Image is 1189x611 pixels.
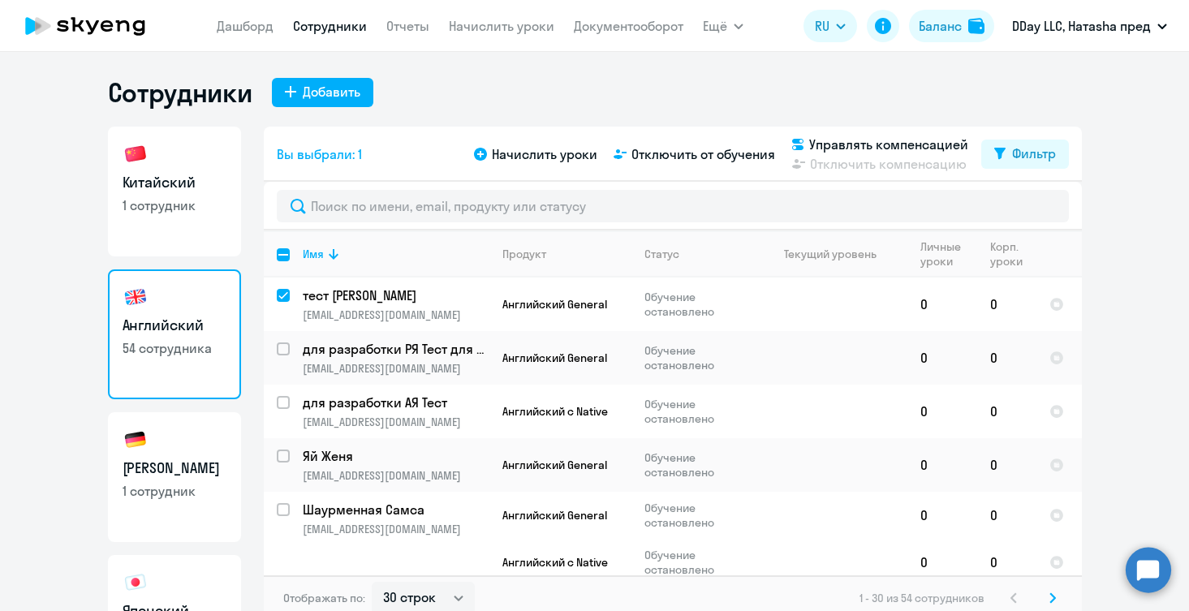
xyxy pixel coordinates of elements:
td: 0 [977,438,1036,492]
td: 0 [977,385,1036,438]
td: 0 [907,331,977,385]
h1: Сотрудники [108,76,252,109]
button: Ещё [703,10,743,42]
div: Имя [303,247,489,261]
td: 0 [907,539,977,586]
span: Английский с Native [502,555,608,570]
span: Английский General [502,508,607,523]
p: [EMAIL_ADDRESS][DOMAIN_NAME] [303,361,489,376]
p: [EMAIL_ADDRESS][DOMAIN_NAME] [303,308,489,322]
a: Английский54 сотрудника [108,269,241,399]
a: тест [PERSON_NAME] [303,286,489,304]
button: Балансbalance [909,10,994,42]
div: Статус [644,247,679,261]
h3: Китайский [123,172,226,193]
div: Фильтр [1012,144,1056,163]
h3: Английский [123,315,226,336]
input: Поиск по имени, email, продукту или статусу [277,190,1069,222]
p: Обучение остановлено [644,290,756,319]
p: DDay LLC, Натаsha пред [1012,16,1151,36]
button: DDay LLC, Натаsha пред [1004,6,1175,45]
img: japanese [123,570,149,596]
button: Добавить [272,78,373,107]
div: Текущий уровень [784,247,877,261]
p: Обучение остановлено [644,343,756,372]
p: Обучение остановлено [644,397,756,426]
a: Китайский1 сотрудник [108,127,241,256]
a: Сотрудники [293,18,367,34]
p: [EMAIL_ADDRESS][DOMAIN_NAME] [303,468,489,483]
p: для разработки АЯ Тест [303,394,486,411]
td: 0 [907,278,977,331]
span: Управлять компенсацией [809,135,968,154]
a: Дашборд [217,18,274,34]
div: Корп. уроки [990,239,1036,269]
img: german [123,427,149,453]
img: english [123,284,149,310]
a: Документооборот [574,18,683,34]
td: 0 [907,385,977,438]
button: Фильтр [981,140,1069,169]
span: Английский General [502,297,607,312]
span: Английский с Native [502,404,608,419]
p: 54 сотрудника [123,339,226,357]
a: для разработки АЯ Тест [303,394,489,411]
a: [PERSON_NAME]1 сотрудник [108,412,241,542]
a: Шаурменная Самса [303,501,489,518]
td: 0 [977,492,1036,539]
img: chinese [123,141,149,167]
p: Обучение остановлено [644,501,756,530]
td: 0 [907,438,977,492]
div: Текущий уровень [769,247,907,261]
td: 0 [977,278,1036,331]
p: тест [PERSON_NAME] [303,286,486,304]
a: Яй Женя [303,447,489,465]
span: Английский General [502,458,607,472]
span: 1 - 30 из 54 сотрудников [859,591,984,605]
div: Баланс [919,16,962,36]
span: Английский General [502,351,607,365]
td: 0 [907,492,977,539]
a: Отчеты [386,18,429,34]
div: Личные уроки [920,239,976,269]
span: RU [815,16,829,36]
div: Добавить [303,82,360,101]
a: Начислить уроки [449,18,554,34]
p: Яй Женя [303,447,486,465]
p: [EMAIL_ADDRESS][DOMAIN_NAME] [303,415,489,429]
div: Продукт [502,247,546,261]
p: 1 сотрудник [123,482,226,500]
span: Отображать по: [283,591,365,605]
span: Вы выбрали: 1 [277,144,362,164]
p: [EMAIL_ADDRESS][DOMAIN_NAME] [303,522,489,536]
p: для разработки РЯ Тест для разработки РЯ [303,340,486,358]
p: Шаурменная Самса [303,501,486,518]
span: Начислить уроки [492,144,597,164]
span: Ещё [703,16,727,36]
a: для разработки РЯ Тест для разработки РЯ [303,340,489,358]
div: Имя [303,247,324,261]
p: 1 сотрудник [123,196,226,214]
td: 0 [977,331,1036,385]
p: Обучение остановлено [644,450,756,480]
p: Обучение остановлено [644,548,756,577]
button: RU [803,10,857,42]
h3: [PERSON_NAME] [123,458,226,479]
img: balance [968,18,984,34]
td: 0 [977,539,1036,586]
span: Отключить от обучения [631,144,775,164]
